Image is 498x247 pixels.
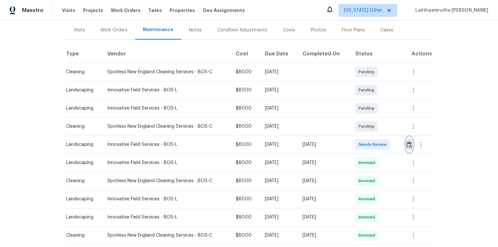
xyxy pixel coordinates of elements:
div: [DATE] [265,159,292,166]
div: $80.00 [236,196,255,202]
div: Cleaning [66,178,97,184]
th: Status [350,45,400,63]
div: Costs [283,27,295,33]
th: Cost [231,45,260,63]
div: Landscaping [66,159,97,166]
img: Review Icon [407,142,412,148]
div: Landscaping [66,214,97,220]
span: Geo Assignments [203,7,245,14]
span: [US_STATE] Other [344,7,382,14]
div: [DATE] [265,214,292,220]
div: Spotless New England Cleaning Services - BOS-C [107,123,225,130]
div: Condition Adjustments [217,27,267,33]
button: Review Icon [406,137,413,152]
div: [DATE] [265,105,292,112]
div: [DATE] [265,69,292,75]
span: Tasks [148,8,162,13]
div: [DATE] [302,196,345,202]
span: Invoiced [359,232,378,239]
div: $80.00 [236,214,255,220]
span: Invoiced [359,196,378,202]
span: Pending [359,87,377,93]
span: Work Orders [111,7,140,14]
div: $80.00 [236,123,255,130]
div: Innovative Field Services - BOS-L [107,214,225,220]
div: Cleaning [66,123,97,130]
span: Needs Review [359,141,389,148]
div: Visits [74,27,85,33]
span: Pending [359,105,377,112]
div: Work Orders [101,27,127,33]
div: Innovative Field Services - BOS-L [107,141,225,148]
th: Actions [400,45,432,63]
div: $80.00 [236,69,255,75]
th: Due Date [260,45,297,63]
div: [DATE] [302,141,345,148]
div: Cleaning [66,69,97,75]
div: Landscaping [66,196,97,202]
div: [DATE] [265,232,292,239]
span: Invoiced [359,178,378,184]
div: [DATE] [265,196,292,202]
div: Notes [189,27,202,33]
div: Landscaping [66,141,97,148]
span: Invoiced [359,214,378,220]
div: Landscaping [66,87,97,93]
div: $80.00 [236,105,255,112]
th: Completed On [297,45,350,63]
div: [DATE] [265,123,292,130]
div: $80.00 [236,159,255,166]
div: Floor Plans [342,27,365,33]
div: Innovative Field Services - BOS-L [107,196,225,202]
span: Maestro [22,7,43,14]
span: Projects [83,7,103,14]
div: Innovative Field Services - BOS-L [107,105,225,112]
div: [DATE] [302,232,345,239]
div: Innovative Field Services - BOS-L [107,87,225,93]
div: Cases [380,27,393,33]
span: Pending [359,69,377,75]
span: Invoiced [359,159,378,166]
div: Spotless New England Cleaning Services - BOS-C [107,178,225,184]
span: Pending [359,123,377,130]
div: $80.00 [236,232,255,239]
th: Vendor [102,45,231,63]
div: Landscaping [66,105,97,112]
div: Spotless New England Cleaning Services - BOS-C [107,69,225,75]
span: Properties [170,7,195,14]
div: $80.00 [236,87,255,93]
div: Maintenance [143,27,173,33]
span: Lalithaamrutha [PERSON_NAME] [413,7,488,14]
div: Photos [311,27,326,33]
div: $80.00 [236,178,255,184]
div: [DATE] [265,87,292,93]
th: Type [66,45,102,63]
div: [DATE] [302,159,345,166]
div: [DATE] [302,178,345,184]
div: [DATE] [265,178,292,184]
div: $80.00 [236,141,255,148]
div: Cleaning [66,232,97,239]
div: [DATE] [265,141,292,148]
div: Spotless New England Cleaning Services - BOS-C [107,232,225,239]
div: Innovative Field Services - BOS-L [107,159,225,166]
div: [DATE] [302,214,345,220]
span: Visits [62,7,75,14]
